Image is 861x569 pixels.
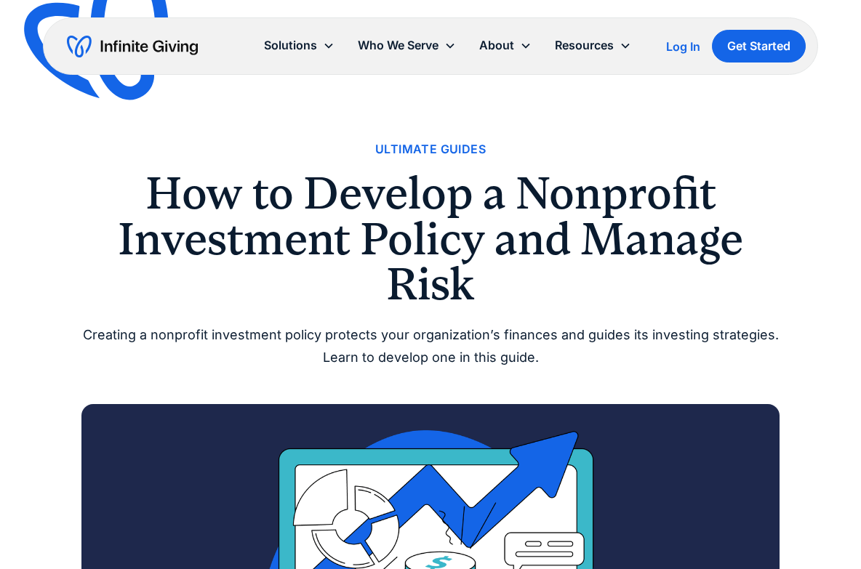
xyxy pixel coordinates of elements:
[666,41,700,52] div: Log In
[555,36,614,55] div: Resources
[346,30,468,61] div: Who We Serve
[81,324,780,368] div: Creating a nonprofit investment policy protects your organization’s finances and guides its inves...
[358,36,438,55] div: Who We Serve
[712,30,806,62] a: Get Started
[81,171,780,307] h1: How to Develop a Nonprofit Investment Policy and Manage Risk
[666,38,700,55] a: Log In
[468,30,543,61] div: About
[375,140,486,159] a: Ultimate Guides
[479,36,514,55] div: About
[252,30,346,61] div: Solutions
[543,30,643,61] div: Resources
[67,35,198,58] a: home
[264,36,317,55] div: Solutions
